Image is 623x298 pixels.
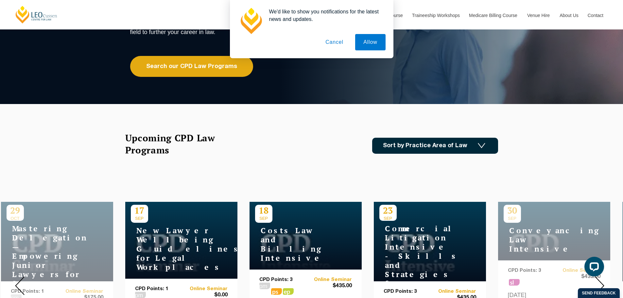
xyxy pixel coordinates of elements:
iframe: LiveChat chat widget [579,254,607,282]
span: ps [271,288,282,295]
span: SEP [379,216,397,221]
img: notification icon [238,8,264,34]
a: Online Seminar [430,289,476,294]
button: Allow [355,34,385,50]
a: Search our CPD Law Programs [130,56,253,77]
p: 18 [255,205,272,216]
button: Cancel [317,34,352,50]
p: CPD Points: 3 [259,277,306,283]
p: CPD Points: 1 [135,286,182,292]
h4: New Lawyer Wellbeing Guidelines for Legal Workplaces [131,226,213,272]
span: pm [259,283,270,289]
span: SEP [255,216,272,221]
span: ps [283,288,294,295]
img: Next [595,276,604,295]
p: 23 [379,205,397,216]
h2: Upcoming CPD Law Programs [125,132,232,156]
span: $435.00 [305,283,352,289]
a: Sort by Practice Area of Law [372,138,498,154]
img: Prev [15,276,25,295]
a: Online Seminar [305,277,352,283]
img: Icon [478,143,485,149]
p: CPD Points: 3 [384,289,430,294]
a: Online Seminar [181,286,228,292]
h4: Costs Law and Billing Intensive [255,226,337,263]
div: We'd like to show you notifications for the latest news and updates. [264,8,386,23]
span: SEP [131,216,148,221]
p: 17 [131,205,148,216]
